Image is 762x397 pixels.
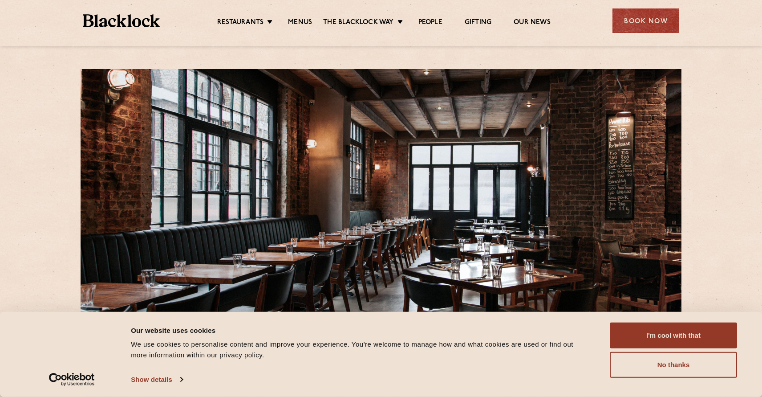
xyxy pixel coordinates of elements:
[83,14,160,27] img: BL_Textured_Logo-footer-cropped.svg
[131,339,590,360] div: We use cookies to personalise content and improve your experience. You're welcome to manage how a...
[610,352,737,378] button: No thanks
[323,18,393,28] a: The Blacklock Way
[33,373,111,386] a: Usercentrics Cookiebot - opens in a new window
[514,18,551,28] a: Our News
[217,18,263,28] a: Restaurants
[418,18,442,28] a: People
[610,323,737,348] button: I'm cool with that
[612,8,679,33] div: Book Now
[131,373,182,386] a: Show details
[131,325,590,336] div: Our website uses cookies
[465,18,491,28] a: Gifting
[288,18,312,28] a: Menus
